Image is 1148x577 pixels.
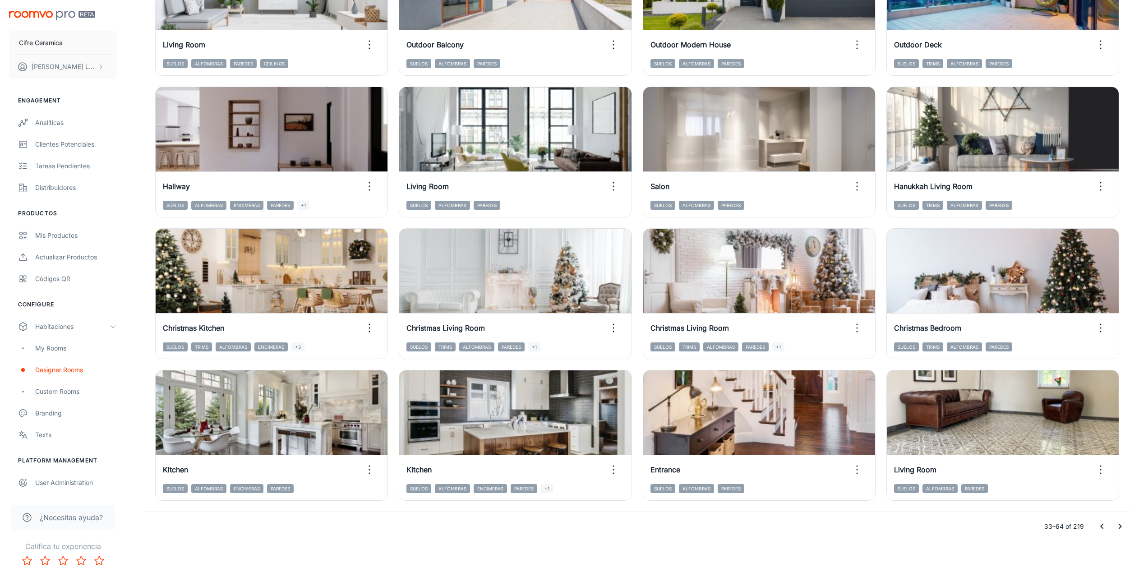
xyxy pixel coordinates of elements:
button: Go to previous page [1093,517,1111,535]
h6: Living Room [406,181,449,192]
span: Suelos [163,342,188,351]
span: Paredes [961,484,988,493]
button: Go to next page [1111,517,1129,535]
h6: Entrance [650,464,680,475]
span: Paredes [230,59,257,68]
span: Suelos [650,201,675,210]
h6: Christmas Kitchen [163,323,224,333]
span: +1 [528,342,540,351]
span: Trims [679,342,700,351]
span: Suelos [650,484,675,493]
div: Clientes potenciales [35,139,117,149]
span: Suelos [163,484,188,493]
span: Paredes [718,59,744,68]
h6: Living Room [163,39,205,50]
span: Suelos [894,484,919,493]
button: [PERSON_NAME] Llobat [9,55,117,78]
button: Rate 3 star [54,552,72,570]
h6: Hanukkah Living Room [894,181,973,192]
span: +3 [291,342,304,351]
span: Suelos [406,59,431,68]
span: Encimeras [230,484,263,493]
h6: Kitchen [163,464,188,475]
span: Trims [922,201,943,210]
span: Suelos [163,59,188,68]
span: Trims [435,342,456,351]
span: Alfombras [435,484,470,493]
span: Suelos [650,342,675,351]
span: Paredes [986,59,1012,68]
span: Paredes [986,201,1012,210]
div: Texts [35,430,117,440]
span: Suelos [163,201,188,210]
div: Habitaciones [35,322,110,332]
div: Tareas pendientes [35,161,117,171]
span: Alfombras [679,59,714,68]
button: Rate 4 star [72,552,90,570]
div: My Rooms [35,343,117,353]
span: +1 [297,201,309,210]
div: Distribuidores [35,183,117,193]
span: Suelos [650,59,675,68]
span: Alfombras [947,342,982,351]
div: Analíticas [35,118,117,128]
span: Alfombras [703,342,738,351]
span: Paredes [718,201,744,210]
span: Alfombras [922,484,958,493]
div: User Administration [35,478,117,488]
h6: Christmas Bedroom [894,323,961,333]
span: Alfombras [679,201,714,210]
img: Roomvo PRO Beta [9,11,95,20]
span: Alfombras [191,59,226,68]
span: Paredes [742,342,769,351]
span: Alfombras [679,484,714,493]
span: +1 [541,484,553,493]
p: [PERSON_NAME] Llobat [32,62,95,72]
span: Suelos [406,201,431,210]
span: Suelos [406,484,431,493]
h6: Outdoor Deck [894,39,942,50]
h6: Kitchen [406,464,432,475]
span: Alfombras [947,201,982,210]
div: Designer Rooms [35,365,117,375]
button: Rate 2 star [36,552,54,570]
span: Encimeras [474,484,507,493]
div: Custom Rooms [35,387,117,397]
span: Paredes [718,484,744,493]
span: Suelos [406,342,431,351]
span: Suelos [894,342,919,351]
h6: Christmas Living Room [650,323,729,333]
span: ¿Necesitas ayuda? [40,512,103,523]
span: Encimeras [230,201,263,210]
span: Paredes [474,201,500,210]
p: Cifre Ceramica [19,38,63,48]
span: +1 [772,342,784,351]
p: Califica tu experiencia [7,541,119,552]
span: Alfombras [435,59,470,68]
span: Trims [922,342,943,351]
h6: Salon [650,181,669,192]
h6: Hallway [163,181,190,192]
div: Mis productos [35,231,117,240]
div: Códigos QR [35,274,117,284]
h6: Living Room [894,464,936,475]
span: Paredes [267,484,294,493]
span: Paredes [986,342,1012,351]
span: Suelos [894,59,919,68]
p: 33–64 of 219 [1044,522,1084,531]
span: Alfombras [947,59,982,68]
span: Encimeras [254,342,288,351]
h6: Christmas Living Room [406,323,485,333]
span: Alfombras [191,201,226,210]
h6: Outdoor Balcony [406,39,464,50]
span: Paredes [267,201,294,210]
span: Alfombras [216,342,251,351]
div: Actualizar productos [35,252,117,262]
span: Paredes [474,59,500,68]
button: Cifre Ceramica [9,31,117,55]
span: Paredes [498,342,525,351]
button: Rate 1 star [18,552,36,570]
h6: Outdoor Modern House [650,39,731,50]
span: Alfombras [435,201,470,210]
button: Rate 5 star [90,552,108,570]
